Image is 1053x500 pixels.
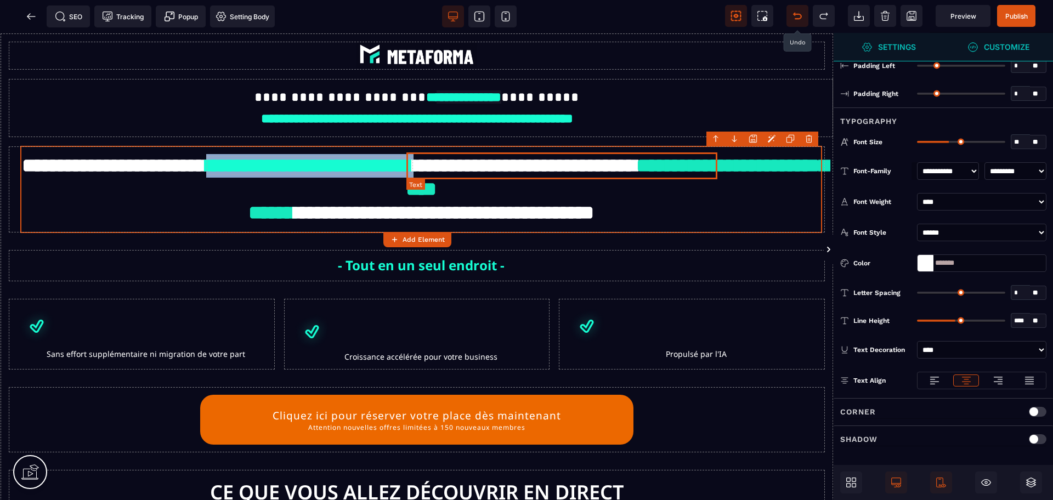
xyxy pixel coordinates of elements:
[878,43,916,51] strong: Settings
[853,61,895,70] span: Padding Left
[885,471,907,493] span: Is Show Desktop
[834,33,943,61] span: Open Style Manager
[930,471,952,493] span: Is Show Mobile
[984,43,1029,51] strong: Customize
[383,232,451,247] button: Add Element
[292,279,332,319] img: be661e54e5e0fecea79ef581e2eb2879_t%E1%BA%A3i_xu%E1%BB%91ng.png
[356,8,478,35] img: 074ec184fe1d2425f80d4b33d62ca662_abe9e435164421cb06e33ef15842a39e_e5ef653356713f0d7dd3797ab850248...
[853,288,901,297] span: Letter Spacing
[156,5,206,27] span: Create Alert Modal
[874,5,896,27] span: Clear
[200,362,633,412] button: Cliquez ici pour réserver votre place dès maintenantAttention nouvelles offres limitées à 150 nou...
[853,166,912,177] div: Font-Family
[94,5,151,27] span: Tracking code
[840,375,886,386] p: Text Align
[403,236,445,243] strong: Add Element
[853,138,882,146] span: Font Size
[853,316,890,325] span: Line Height
[16,274,57,313] img: be661e54e5e0fecea79ef581e2eb2879_t%E1%BA%A3i_xu%E1%BB%91ng.png
[853,227,912,238] div: Font Style
[853,89,898,98] span: Padding Right
[840,471,862,493] span: Open Blocks
[55,11,82,22] span: SEO
[20,5,42,27] span: Back
[834,107,1053,128] div: Typography
[216,11,269,22] span: Setting Body
[901,5,922,27] span: Save
[666,316,727,326] span: Propulsé par l'IA
[210,5,275,27] span: Favicon
[8,445,825,474] h1: CE QUE VOUS ALLEZ DÉCOUVRIR EN DIRECT
[164,11,198,22] span: Popup
[840,405,876,418] p: Corner
[950,12,976,20] span: Preview
[943,33,1053,61] span: Open Style Manager
[1005,12,1028,20] span: Publish
[853,196,912,207] div: Font Weight
[853,258,912,269] div: Color
[102,11,144,22] span: Tracking
[813,5,835,27] span: Redo
[442,5,464,27] span: View desktop
[751,5,773,27] span: Screenshot
[840,433,877,446] p: Shadow
[975,471,997,493] span: Cmd Hidden Block
[848,5,870,27] span: Open Import Webpage
[997,5,1035,27] span: Save
[468,5,490,27] span: View tablet
[1020,471,1042,493] span: Open Sub Layers
[342,319,500,329] span: Croissance accélérée pour votre business
[725,5,747,27] span: View components
[16,225,825,241] text: - Tout en un seul endroit -
[834,234,845,266] span: Toggle Views
[36,317,256,326] span: Sans effort supplémentaire ni migration de votre part
[567,274,607,313] img: be661e54e5e0fecea79ef581e2eb2879_t%E1%BA%A3i_xu%E1%BB%91ng.png
[936,5,990,27] span: Preview
[47,5,90,27] span: Seo meta data
[495,5,517,27] span: View mobile
[786,5,808,27] span: Undo
[853,344,912,355] div: Text Decoration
